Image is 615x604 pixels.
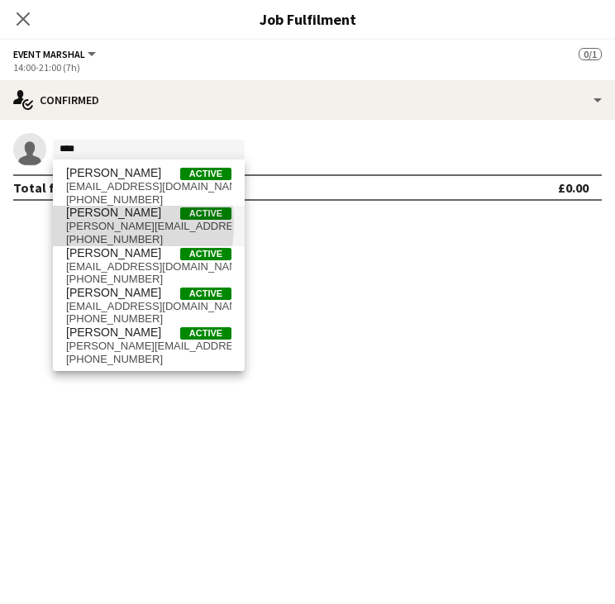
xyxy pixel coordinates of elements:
span: nicolaline@rocketmail.com [66,340,231,353]
span: 0/1 [579,48,602,60]
div: £0.00 [558,179,589,196]
span: Nicola Langston [66,286,161,300]
button: Event Marshal [13,48,98,60]
span: Active [180,168,231,180]
span: Nicola Line [66,326,161,340]
span: ncdavidson365@gmail.com [66,180,231,193]
span: Nicola Dick [66,206,161,220]
span: +4407887515714 [66,312,231,326]
span: +4407791543087 [66,233,231,246]
span: +447919180522 [66,353,231,366]
span: Active [180,207,231,220]
span: langston95@ntlworld.com [66,300,231,313]
span: Nicolae Hogas [66,246,161,260]
span: Nicola Davidson [66,166,161,180]
div: 14:00-21:00 (7h) [13,61,602,74]
span: Active [180,248,231,260]
span: +447788670907 [66,193,231,207]
span: nicola@arborlow.co.uk [66,220,231,233]
span: +4407510616632 [66,273,231,286]
div: Total fee [13,179,69,196]
span: Event Marshal [13,48,85,60]
span: Active [180,288,231,300]
span: nicolaehogas@gmail.com [66,260,231,273]
span: Active [180,327,231,340]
